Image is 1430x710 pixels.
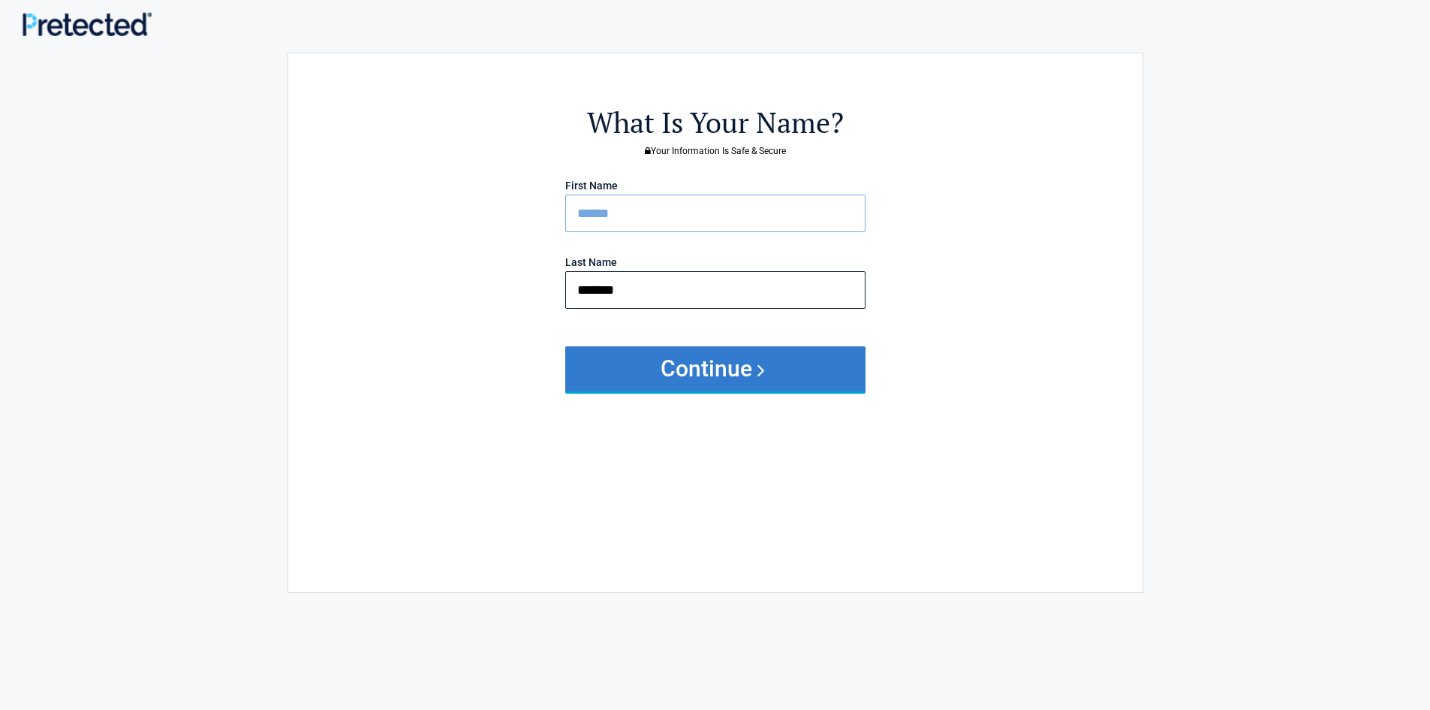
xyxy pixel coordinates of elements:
label: Last Name [565,257,617,267]
h3: Your Information Is Safe & Secure [371,147,1060,156]
img: Main Logo [23,12,152,35]
h2: What Is Your Name? [371,104,1060,142]
label: First Name [565,180,618,191]
button: Continue [565,346,866,391]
